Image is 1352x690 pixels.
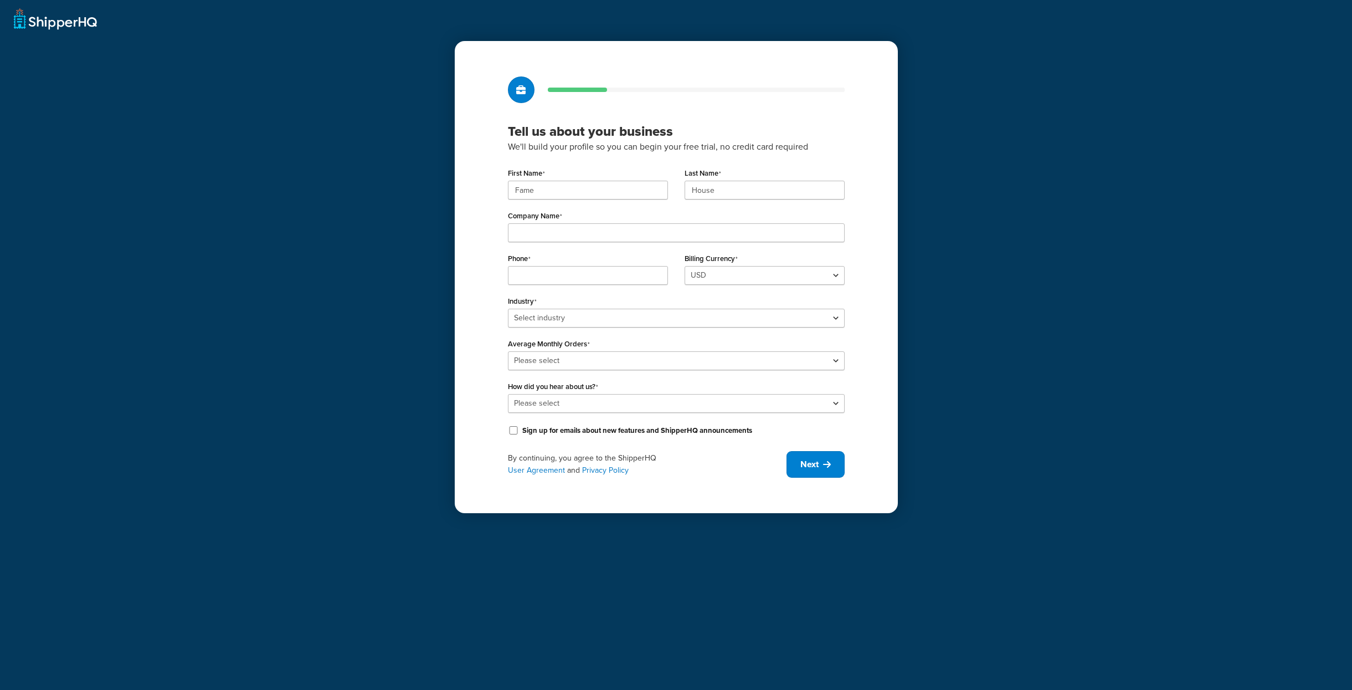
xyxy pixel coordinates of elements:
span: Next [800,458,819,471]
a: User Agreement [508,464,565,476]
label: Sign up for emails about new features and ShipperHQ announcements [522,426,752,436]
button: Next [786,451,845,478]
h3: Tell us about your business [508,123,845,140]
label: Billing Currency [685,254,738,263]
label: Phone [508,254,531,263]
label: How did you hear about us? [508,382,598,391]
label: Average Monthly Orders [508,340,590,349]
label: First Name [508,169,545,178]
label: Industry [508,297,537,306]
a: Privacy Policy [582,464,629,476]
p: We'll build your profile so you can begin your free trial, no credit card required [508,140,845,154]
label: Company Name [508,212,562,221]
div: By continuing, you agree to the ShipperHQ and [508,452,786,477]
label: Last Name [685,169,721,178]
